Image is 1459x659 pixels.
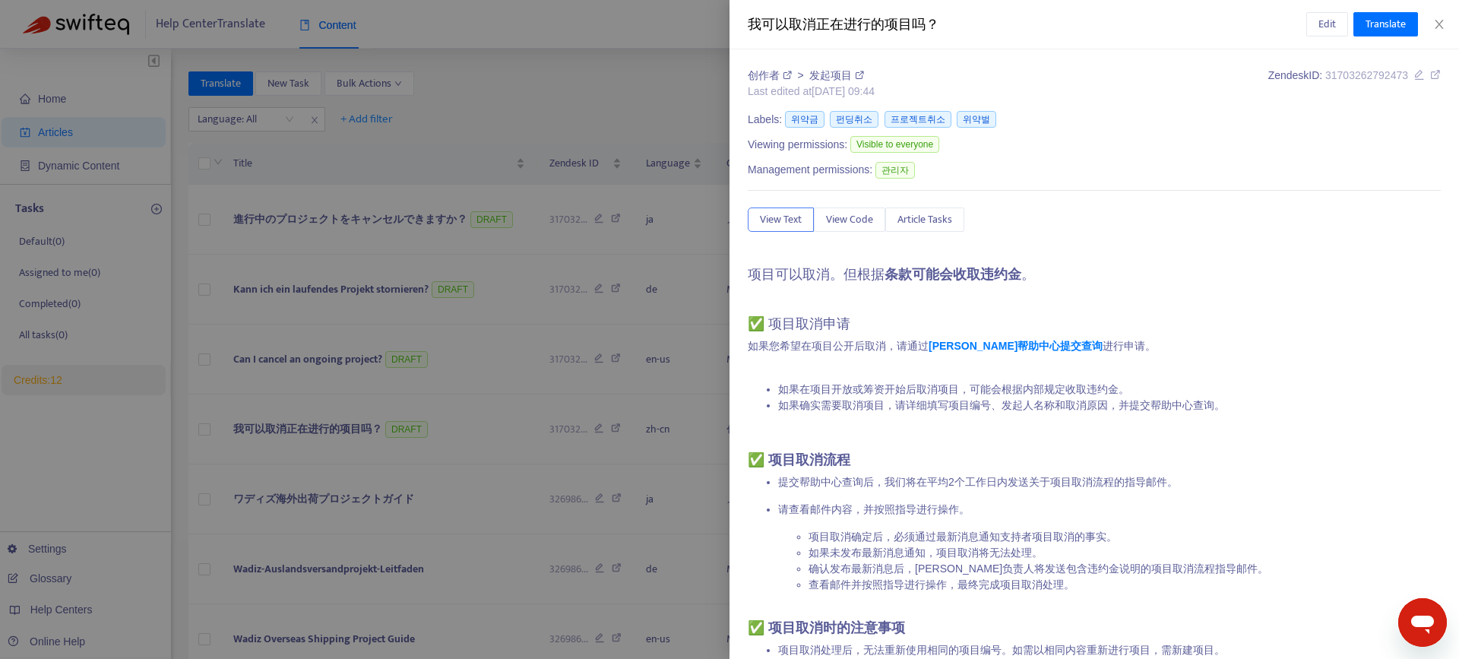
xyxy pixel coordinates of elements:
strong: 条款可能会收取违约金 [885,267,1021,282]
button: Close [1429,17,1450,32]
li: 确认发布最新消息后，[PERSON_NAME]负责人将发送包含违约金说明的项目取消流程指导邮件。 [809,561,1441,577]
span: View Code [826,211,873,228]
span: Management permissions: [748,162,872,178]
span: Visible to everyone [850,136,939,153]
span: 위약금 [785,111,824,128]
h3: ✅ 项目取消申请 [748,316,1441,333]
a: 发起项目 [809,69,864,81]
span: close [1433,18,1445,30]
span: 31703262792473 [1325,69,1408,81]
span: Translate [1366,16,1406,33]
li: 查看邮件并按照指导进行操作，最终完成项目取消处理。 [809,577,1441,609]
span: Article Tasks [897,211,952,228]
iframe: Button to launch messaging window [1398,598,1447,647]
span: 프로젝트취소 [885,111,951,128]
span: Viewing permissions: [748,137,847,153]
span: 관리자 [875,162,915,179]
div: 我可以取消正在进行的项目吗？ [748,14,1306,35]
h3: 项目可以取消。但根据 。 [748,267,1441,284]
p: 请查看邮件内容，并按照指导进行操作。 [778,502,1441,518]
span: Edit [1318,16,1336,33]
span: 위약벌 [957,111,996,128]
div: Last edited at [DATE] 09:44 [748,84,875,100]
div: Zendesk ID: [1268,68,1441,100]
span: 펀딩취소 [830,111,878,128]
p: 提交帮助中心查询后，我们将在平均2个工作日内发送关于项目取消流程的指导邮件。 [778,474,1441,490]
strong: ✅ 项目取消流程 [748,452,850,467]
li: 如果确实需要取消项目，请详细填写项目编号、发起人名称和取消原因，并提交帮助中心查询。 [778,398,1441,413]
div: > [748,68,875,84]
li: 项目取消确定后，必须通过最新消息通知支持者项目取消的事实。 [809,529,1441,545]
p: 如果您希望在项目公开后取消，请通过 进行申请。 [748,338,1441,370]
button: View Text [748,208,814,232]
button: Edit [1306,12,1348,36]
button: View Code [814,208,885,232]
span: Labels: [748,112,782,128]
a: [PERSON_NAME]帮助中心提交查询 [929,340,1103,352]
p: 项目取消处理后，无法重新使用相同的项目编号。如需以相同内容重新进行项目，需新建项目。 [778,642,1441,658]
button: Article Tasks [885,208,964,232]
a: 创作者 [748,69,795,81]
button: Translate [1353,12,1418,36]
li: 如果在项目开放或筹资开始后取消项目，可能会根据内部规定收取违约金。 [778,382,1441,398]
strong: ✅ 项目取消时的注意事项 [748,620,905,635]
span: View Text [760,211,802,228]
li: 如果未发布最新消息通知，项目取消将无法处理。 [809,545,1441,561]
